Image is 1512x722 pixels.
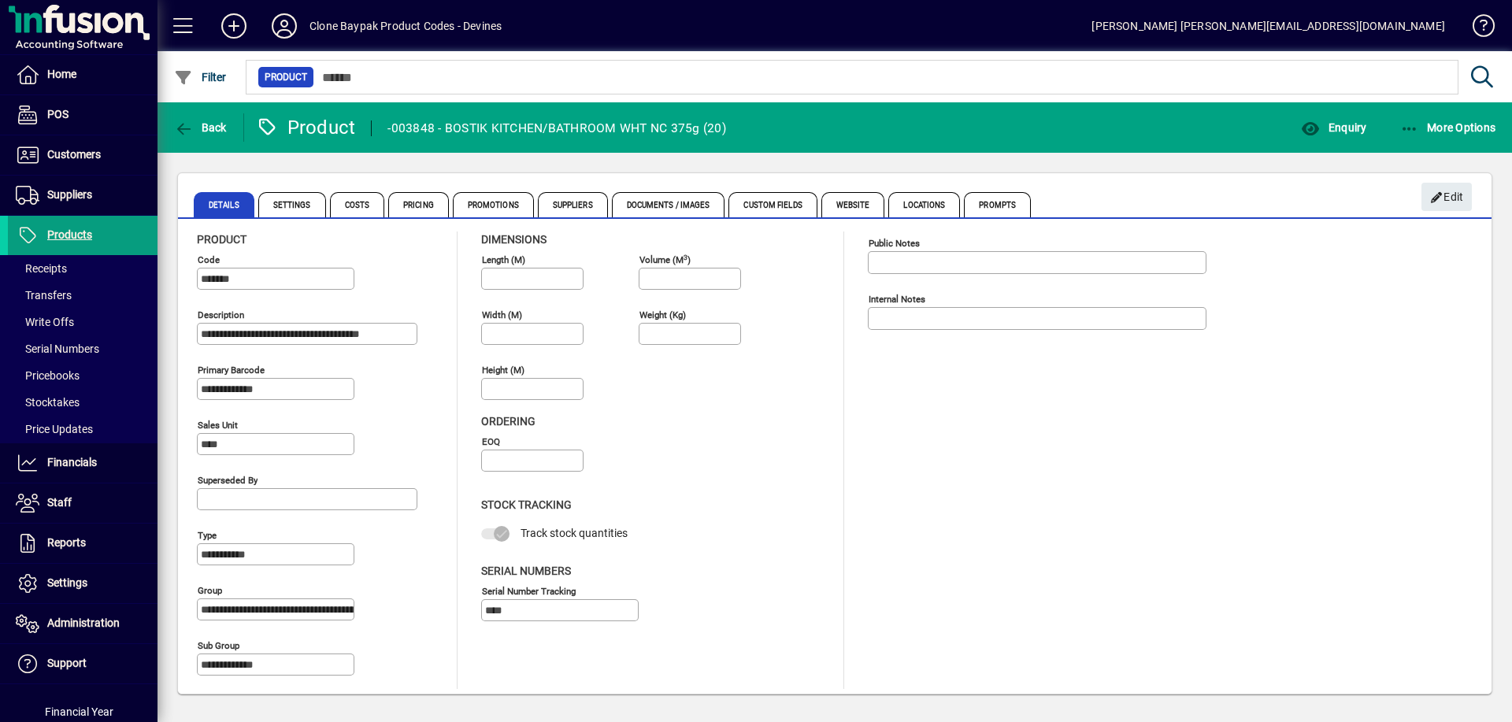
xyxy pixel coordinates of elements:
[8,604,157,643] a: Administration
[8,335,157,362] a: Serial Numbers
[47,616,120,629] span: Administration
[821,192,885,217] span: Website
[1400,121,1496,134] span: More Options
[47,148,101,161] span: Customers
[8,176,157,215] a: Suppliers
[198,585,222,596] mat-label: Group
[8,416,157,442] a: Price Updates
[1396,113,1500,142] button: More Options
[47,228,92,241] span: Products
[8,95,157,135] a: POS
[265,69,307,85] span: Product
[309,13,502,39] div: Clone Baypak Product Codes - Devines
[157,113,244,142] app-page-header-button: Back
[728,192,817,217] span: Custom Fields
[639,254,691,265] mat-label: Volume (m )
[45,705,113,718] span: Financial Year
[869,294,925,305] mat-label: Internal Notes
[47,188,92,201] span: Suppliers
[8,55,157,94] a: Home
[1297,113,1370,142] button: Enquiry
[8,362,157,389] a: Pricebooks
[1301,121,1366,134] span: Enquiry
[869,238,920,249] mat-label: Public Notes
[259,12,309,40] button: Profile
[47,496,72,509] span: Staff
[8,524,157,563] a: Reports
[8,483,157,523] a: Staff
[194,192,254,217] span: Details
[256,115,356,140] div: Product
[16,289,72,302] span: Transfers
[170,63,231,91] button: Filter
[481,498,572,511] span: Stock Tracking
[330,192,385,217] span: Costs
[198,475,258,486] mat-label: Superseded by
[209,12,259,40] button: Add
[8,644,157,683] a: Support
[258,192,326,217] span: Settings
[388,192,449,217] span: Pricing
[1461,3,1492,54] a: Knowledge Base
[174,71,227,83] span: Filter
[198,420,238,431] mat-label: Sales unit
[482,365,524,376] mat-label: Height (m)
[387,116,726,141] div: -003848 - BOSTIK KITCHEN/BATHROOM WHT NC 375g (20)
[1091,13,1445,39] div: [PERSON_NAME] [PERSON_NAME][EMAIL_ADDRESS][DOMAIN_NAME]
[198,365,265,376] mat-label: Primary barcode
[16,423,93,435] span: Price Updates
[482,436,500,447] mat-label: EOQ
[639,309,686,320] mat-label: Weight (Kg)
[964,192,1031,217] span: Prompts
[170,113,231,142] button: Back
[47,456,97,468] span: Financials
[482,309,522,320] mat-label: Width (m)
[481,565,571,577] span: Serial Numbers
[482,585,576,596] mat-label: Serial Number tracking
[8,389,157,416] a: Stocktakes
[8,564,157,603] a: Settings
[521,527,628,539] span: Track stock quantities
[16,316,74,328] span: Write Offs
[47,536,86,549] span: Reports
[47,108,69,120] span: POS
[198,309,244,320] mat-label: Description
[47,657,87,669] span: Support
[16,369,80,382] span: Pricebooks
[538,192,608,217] span: Suppliers
[481,233,547,246] span: Dimensions
[47,68,76,80] span: Home
[482,254,525,265] mat-label: Length (m)
[16,396,80,409] span: Stocktakes
[16,262,67,275] span: Receipts
[8,282,157,309] a: Transfers
[1430,184,1464,210] span: Edit
[8,255,157,282] a: Receipts
[197,233,246,246] span: Product
[174,121,227,134] span: Back
[612,192,725,217] span: Documents / Images
[198,530,217,541] mat-label: Type
[16,342,99,355] span: Serial Numbers
[47,576,87,589] span: Settings
[8,443,157,483] a: Financials
[198,254,220,265] mat-label: Code
[453,192,534,217] span: Promotions
[888,192,960,217] span: Locations
[684,253,687,261] sup: 3
[8,309,157,335] a: Write Offs
[8,135,157,175] a: Customers
[1421,183,1472,211] button: Edit
[198,640,239,651] mat-label: Sub group
[481,415,535,428] span: Ordering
